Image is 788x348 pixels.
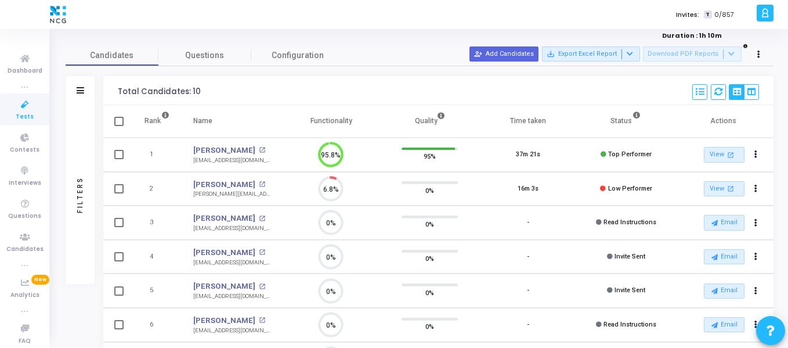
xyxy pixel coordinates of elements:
[16,112,34,122] span: Tests
[6,245,44,254] span: Candidates
[8,211,41,221] span: Questions
[425,321,434,332] span: 0%
[527,286,529,296] div: -
[259,216,265,222] mat-icon: open_in_new
[193,281,255,292] a: [PERSON_NAME]
[193,315,255,327] a: [PERSON_NAME]
[704,215,744,230] button: Email
[132,138,182,172] td: 1
[662,31,722,40] strong: Duration : 1h 10m
[10,145,39,155] span: Contests
[608,150,652,158] span: Top Performer
[272,49,324,62] span: Configuration
[748,283,764,299] button: Actions
[259,249,265,256] mat-icon: open_in_new
[259,284,265,290] mat-icon: open_in_new
[603,218,656,226] span: Read Instructions
[748,215,764,231] button: Actions
[118,87,201,96] div: Total Candidates: 10
[10,290,39,300] span: Analytics
[748,249,764,265] button: Actions
[66,49,158,62] span: Candidates
[714,10,734,20] span: 0/857
[675,105,773,138] th: Actions
[424,150,436,162] span: 95%
[75,131,85,259] div: Filters
[577,105,675,138] th: Status
[748,147,764,163] button: Actions
[259,147,265,153] mat-icon: open_in_new
[643,46,742,62] button: Download PDF Reports
[547,50,555,58] mat-icon: save_alt
[704,181,744,197] a: View
[193,156,270,165] div: [EMAIL_ADDRESS][DOMAIN_NAME]
[425,218,434,230] span: 0%
[469,46,538,62] button: Add Candidates
[615,253,645,260] span: Invite Sent
[193,190,270,199] div: [PERSON_NAME][EMAIL_ADDRESS][DOMAIN_NAME]
[510,114,546,127] div: Time taken
[193,114,212,127] div: Name
[381,105,479,138] th: Quality
[615,286,645,294] span: Invite Sent
[193,247,255,259] a: [PERSON_NAME]
[193,213,255,224] a: [PERSON_NAME]
[542,46,640,62] button: Export Excel Report
[9,178,41,188] span: Interviews
[603,321,656,328] span: Read Instructions
[527,320,529,330] div: -
[527,218,529,228] div: -
[726,184,736,193] mat-icon: open_in_new
[704,317,744,332] button: Email
[704,249,744,264] button: Email
[282,105,380,138] th: Functionality
[193,145,255,156] a: [PERSON_NAME]
[608,185,652,192] span: Low Performer
[19,336,31,346] span: FAQ
[726,150,736,160] mat-icon: open_in_new
[704,284,744,299] button: Email
[729,84,759,100] div: View Options
[132,172,182,206] td: 2
[132,308,182,342] td: 6
[704,147,744,163] a: View
[676,10,699,20] label: Invites:
[259,181,265,188] mat-icon: open_in_new
[259,317,265,324] mat-icon: open_in_new
[132,240,182,274] td: 4
[193,179,255,191] a: [PERSON_NAME]
[31,275,49,285] span: New
[193,224,270,233] div: [EMAIL_ADDRESS][DOMAIN_NAME]
[193,292,270,301] div: [EMAIL_ADDRESS][DOMAIN_NAME]
[132,105,182,138] th: Rank
[748,317,764,333] button: Actions
[8,66,42,76] span: Dashboard
[158,49,251,62] span: Questions
[193,259,270,267] div: [EMAIL_ADDRESS][DOMAIN_NAME]
[425,253,434,264] span: 0%
[474,50,482,58] mat-icon: person_add_alt
[518,184,538,194] div: 16m 3s
[47,3,69,26] img: logo
[748,181,764,197] button: Actions
[704,10,711,19] span: T
[425,286,434,298] span: 0%
[516,150,540,160] div: 37m 21s
[425,184,434,196] span: 0%
[193,327,270,335] div: [EMAIL_ADDRESS][DOMAIN_NAME]
[132,274,182,308] td: 5
[132,206,182,240] td: 3
[527,252,529,262] div: -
